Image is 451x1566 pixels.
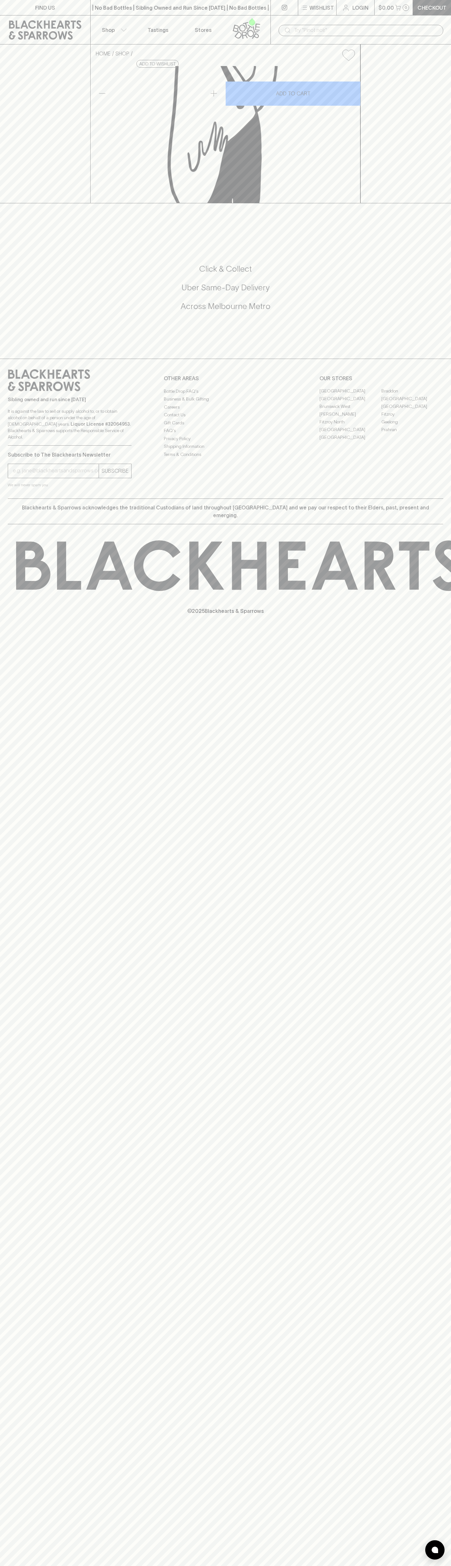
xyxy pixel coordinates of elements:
[319,387,381,395] a: [GEOGRAPHIC_DATA]
[226,82,360,106] button: ADD TO CART
[164,374,288,382] p: OTHER AREAS
[13,466,99,476] input: e.g. jane@blackheartsandsparrows.com.au
[115,51,129,56] a: SHOP
[378,4,394,12] p: $0.00
[381,403,443,411] a: [GEOGRAPHIC_DATA]
[294,25,438,35] input: Try "Pinot noir"
[8,482,132,488] p: We will never spam you
[340,47,358,63] button: Add to wishlist
[8,451,132,459] p: Subscribe to The Blackhearts Newsletter
[164,419,288,427] a: Gift Cards
[352,4,368,12] p: Login
[135,15,181,44] a: Tastings
[381,418,443,426] a: Geelong
[164,435,288,442] a: Privacy Policy
[8,264,443,274] h5: Click & Collect
[8,238,443,346] div: Call to action block
[309,4,334,12] p: Wishlist
[148,26,168,34] p: Tastings
[164,403,288,411] a: Careers
[91,15,136,44] button: Shop
[13,504,438,519] p: Blackhearts & Sparrows acknowledges the traditional Custodians of land throughout [GEOGRAPHIC_DAT...
[99,464,131,478] button: SUBSCRIBE
[8,282,443,293] h5: Uber Same-Day Delivery
[164,387,288,395] a: Bottle Drop FAQ's
[195,26,211,34] p: Stores
[319,411,381,418] a: [PERSON_NAME]
[381,426,443,434] a: Prahran
[8,301,443,312] h5: Across Melbourne Metro
[181,15,226,44] a: Stores
[136,60,179,68] button: Add to wishlist
[102,26,115,34] p: Shop
[405,6,407,9] p: 0
[8,396,132,403] p: Sibling owned and run since [DATE]
[91,66,360,203] img: The Season of Seltzer Pack
[381,395,443,403] a: [GEOGRAPHIC_DATA]
[102,467,129,475] p: SUBSCRIBE
[432,1547,438,1553] img: bubble-icon
[35,4,55,12] p: FIND US
[8,408,132,440] p: It is against the law to sell or supply alcohol to, or to obtain alcohol on behalf of a person un...
[96,51,111,56] a: HOME
[71,421,130,427] strong: Liquor License #32064953
[319,434,381,441] a: [GEOGRAPHIC_DATA]
[164,450,288,458] a: Terms & Conditions
[319,426,381,434] a: [GEOGRAPHIC_DATA]
[319,403,381,411] a: Brunswick West
[276,90,310,97] p: ADD TO CART
[417,4,446,12] p: Checkout
[319,374,443,382] p: OUR STORES
[164,395,288,403] a: Business & Bulk Gifting
[381,411,443,418] a: Fitzroy
[381,387,443,395] a: Braddon
[319,418,381,426] a: Fitzroy North
[319,395,381,403] a: [GEOGRAPHIC_DATA]
[164,427,288,435] a: FAQ's
[164,411,288,419] a: Contact Us
[164,443,288,450] a: Shipping Information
